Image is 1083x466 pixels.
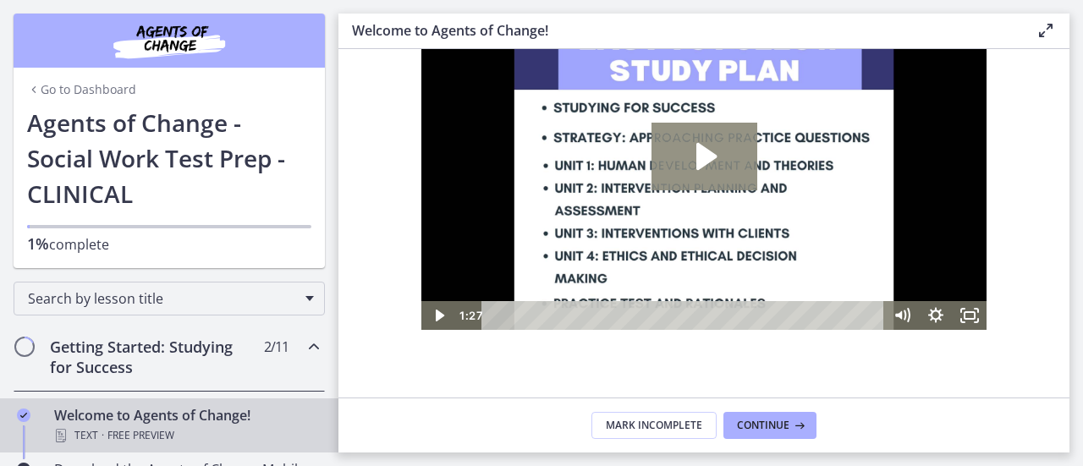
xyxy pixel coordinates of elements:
[591,412,717,439] button: Mark Incomplete
[464,289,498,318] button: Mute
[27,81,136,98] a: Go to Dashboard
[14,282,325,315] div: Search by lesson title
[54,425,318,446] div: Text
[73,289,455,318] div: Playbar
[264,337,289,357] span: 2 / 11
[27,233,49,254] span: 1%
[230,111,336,178] button: Play Video: c1o6hcmjueu5qasqsu00.mp4
[531,289,565,318] button: Fullscreen
[27,233,311,255] p: complete
[723,412,816,439] button: Continue
[28,289,297,308] span: Search by lesson title
[107,425,174,446] span: Free preview
[421,397,545,431] span: Welcome!
[352,20,1009,41] h3: Welcome to Agents of Change!
[17,408,30,422] i: Completed
[27,105,311,211] h1: Agents of Change - Social Work Test Prep - CLINICAL
[498,289,531,318] button: Show settings menu
[68,20,271,61] img: Agents of Change
[606,419,702,432] span: Mark Incomplete
[54,405,318,446] div: Welcome to Agents of Change!
[102,425,104,446] span: ·
[50,337,256,377] h2: Getting Started: Studying for Success
[737,419,789,432] span: Continue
